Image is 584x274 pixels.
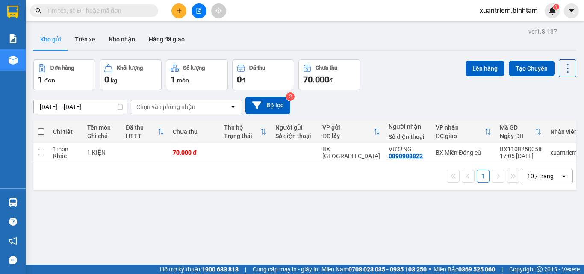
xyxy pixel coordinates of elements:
[215,8,221,14] span: aim
[477,170,490,183] button: 1
[555,4,557,10] span: 1
[35,8,41,14] span: search
[389,133,427,140] div: Số điện thoại
[537,266,543,272] span: copyright
[303,74,329,85] span: 70.000
[100,59,162,90] button: Khối lượng0kg
[9,198,18,207] img: warehouse-icon
[253,265,319,274] span: Cung cấp máy in - giấy in:
[389,146,427,153] div: VƯƠNG
[7,6,18,18] img: logo-vxr
[434,265,495,274] span: Miền Bắc
[87,124,117,131] div: Tên món
[500,133,535,139] div: Ngày ĐH
[173,149,215,156] div: 70.000 đ
[121,121,168,143] th: Toggle SortBy
[173,128,215,135] div: Chưa thu
[33,59,95,90] button: Đơn hàng1đơn
[321,265,427,274] span: Miền Nam
[237,74,242,85] span: 0
[329,77,333,84] span: đ
[348,266,427,273] strong: 0708 023 035 - 0935 103 250
[568,7,575,15] span: caret-down
[126,133,157,139] div: HTTT
[176,8,182,14] span: plus
[322,133,373,139] div: ĐC lấy
[38,74,43,85] span: 1
[431,121,496,143] th: Toggle SortBy
[500,153,542,159] div: 17:05 [DATE]
[322,146,380,159] div: BX [GEOGRAPHIC_DATA]
[436,124,484,131] div: VP nhận
[33,29,68,50] button: Kho gửi
[202,266,239,273] strong: 1900 633 818
[53,128,79,135] div: Chi tiết
[509,61,555,76] button: Tạo Chuyến
[458,266,495,273] strong: 0369 525 060
[104,74,109,85] span: 0
[245,265,246,274] span: |
[9,237,17,245] span: notification
[564,3,579,18] button: caret-down
[496,121,546,143] th: Toggle SortBy
[230,103,236,110] svg: open
[436,149,491,156] div: BX Miền Đông cũ
[9,34,18,43] img: solution-icon
[142,29,192,50] button: Hàng đã giao
[242,77,245,84] span: đ
[50,65,74,71] div: Đơn hàng
[473,5,545,16] span: xuantriem.binhtam
[501,265,503,274] span: |
[553,4,559,10] sup: 1
[9,56,18,65] img: warehouse-icon
[160,265,239,274] span: Hỗ trợ kỹ thuật:
[126,124,157,131] div: Đã thu
[275,133,314,139] div: Số điện thoại
[224,133,260,139] div: Trạng thái
[500,146,542,153] div: BX1108250058
[192,3,206,18] button: file-add
[177,77,189,84] span: món
[34,100,127,114] input: Select a date range.
[389,123,427,130] div: Người nhận
[429,268,431,271] span: ⚪️
[87,149,117,156] div: 1 KIỆN
[53,146,79,153] div: 1 món
[316,65,337,71] div: Chưa thu
[87,133,117,139] div: Ghi chú
[171,74,175,85] span: 1
[68,29,102,50] button: Trên xe
[318,121,384,143] th: Toggle SortBy
[111,77,117,84] span: kg
[466,61,504,76] button: Lên hàng
[102,29,142,50] button: Kho nhận
[53,153,79,159] div: Khác
[549,7,556,15] img: icon-new-feature
[249,65,265,71] div: Đã thu
[322,124,373,131] div: VP gửi
[245,97,290,114] button: Bộ lọc
[9,256,17,264] span: message
[436,133,484,139] div: ĐC giao
[500,124,535,131] div: Mã GD
[211,3,226,18] button: aim
[286,92,295,101] sup: 2
[528,27,557,36] div: ver 1.8.137
[44,77,55,84] span: đơn
[232,59,294,90] button: Đã thu0đ
[9,218,17,226] span: question-circle
[171,3,186,18] button: plus
[560,173,567,180] svg: open
[220,121,271,143] th: Toggle SortBy
[166,59,228,90] button: Số lượng1món
[527,172,554,180] div: 10 / trang
[117,65,143,71] div: Khối lượng
[389,153,423,159] div: 0898988822
[298,59,360,90] button: Chưa thu70.000đ
[275,124,314,131] div: Người gửi
[136,103,195,111] div: Chọn văn phòng nhận
[196,8,202,14] span: file-add
[183,65,205,71] div: Số lượng
[47,6,148,15] input: Tìm tên, số ĐT hoặc mã đơn
[224,124,260,131] div: Thu hộ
